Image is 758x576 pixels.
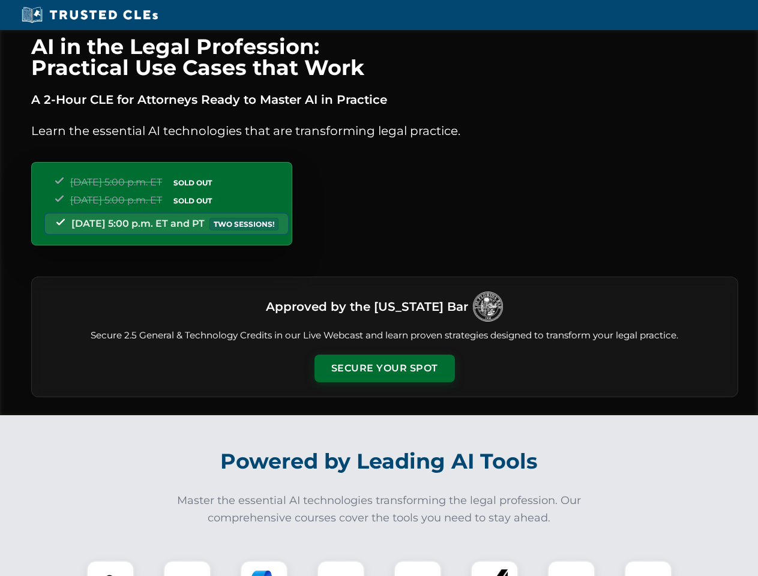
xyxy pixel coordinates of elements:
img: Logo [473,292,503,322]
p: A 2-Hour CLE for Attorneys Ready to Master AI in Practice [31,90,738,109]
span: [DATE] 5:00 p.m. ET [70,176,162,188]
span: SOLD OUT [169,194,216,207]
span: SOLD OUT [169,176,216,189]
h3: Approved by the [US_STATE] Bar [266,296,468,317]
img: Trusted CLEs [18,6,161,24]
p: Master the essential AI technologies transforming the legal profession. Our comprehensive courses... [169,492,589,527]
button: Secure Your Spot [314,355,455,382]
p: Learn the essential AI technologies that are transforming legal practice. [31,121,738,140]
h2: Powered by Leading AI Tools [47,440,712,482]
h1: AI in the Legal Profession: Practical Use Cases that Work [31,36,738,78]
span: [DATE] 5:00 p.m. ET [70,194,162,206]
p: Secure 2.5 General & Technology Credits in our Live Webcast and learn proven strategies designed ... [46,329,723,343]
